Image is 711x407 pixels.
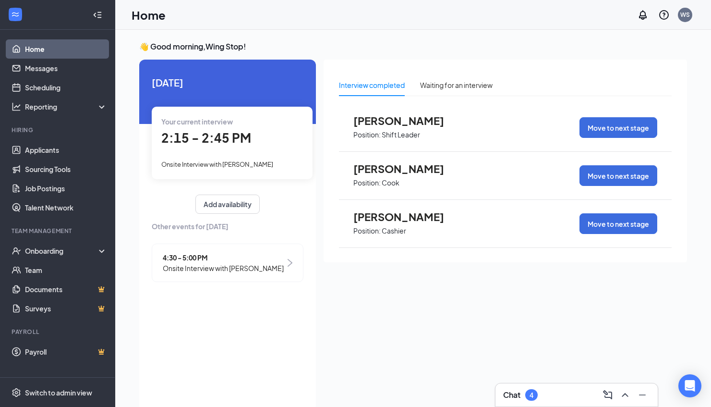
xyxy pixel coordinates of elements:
[680,11,690,19] div: WS
[658,9,670,21] svg: QuestionInfo
[93,10,102,20] svg: Collapse
[12,328,105,336] div: Payroll
[637,389,648,401] svg: Minimize
[353,130,381,139] p: Position:
[161,130,251,146] span: 2:15 - 2:45 PM
[25,78,107,97] a: Scheduling
[25,179,107,198] a: Job Postings
[12,126,105,134] div: Hiring
[353,178,381,187] p: Position:
[195,195,260,214] button: Add availability
[152,221,303,232] span: Other events for [DATE]
[25,246,99,256] div: Onboarding
[579,165,657,186] button: Move to next stage
[353,226,381,235] p: Position:
[619,389,631,401] svg: ChevronUp
[25,198,107,217] a: Talent Network
[139,41,687,52] h3: 👋 Good morning, Wing Stop !
[12,102,21,111] svg: Analysis
[530,391,533,399] div: 4
[579,117,657,138] button: Move to next stage
[25,59,107,78] a: Messages
[161,117,233,126] span: Your current interview
[25,280,107,299] a: DocumentsCrown
[25,388,92,397] div: Switch to admin view
[353,162,459,175] span: [PERSON_NAME]
[25,102,108,111] div: Reporting
[600,387,615,403] button: ComposeMessage
[11,10,20,19] svg: WorkstreamLogo
[12,246,21,256] svg: UserCheck
[161,160,273,168] span: Onsite Interview with [PERSON_NAME]
[132,7,166,23] h1: Home
[25,160,107,179] a: Sourcing Tools
[635,387,650,403] button: Minimize
[12,388,21,397] svg: Settings
[382,130,420,139] p: Shift Leader
[637,9,649,21] svg: Notifications
[339,80,405,90] div: Interview completed
[152,75,303,90] span: [DATE]
[420,80,493,90] div: Waiting for an interview
[25,140,107,160] a: Applicants
[503,390,520,400] h3: Chat
[12,227,105,235] div: Team Management
[382,178,399,187] p: Cook
[382,226,406,235] p: Cashier
[353,210,459,223] span: [PERSON_NAME]
[617,387,633,403] button: ChevronUp
[602,389,614,401] svg: ComposeMessage
[25,342,107,361] a: PayrollCrown
[25,299,107,318] a: SurveysCrown
[678,374,701,397] div: Open Intercom Messenger
[579,213,657,234] button: Move to next stage
[25,39,107,59] a: Home
[163,263,284,273] span: Onsite Interview with [PERSON_NAME]
[163,252,284,263] span: 4:30 - 5:00 PM
[25,260,107,280] a: Team
[353,114,459,127] span: [PERSON_NAME]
